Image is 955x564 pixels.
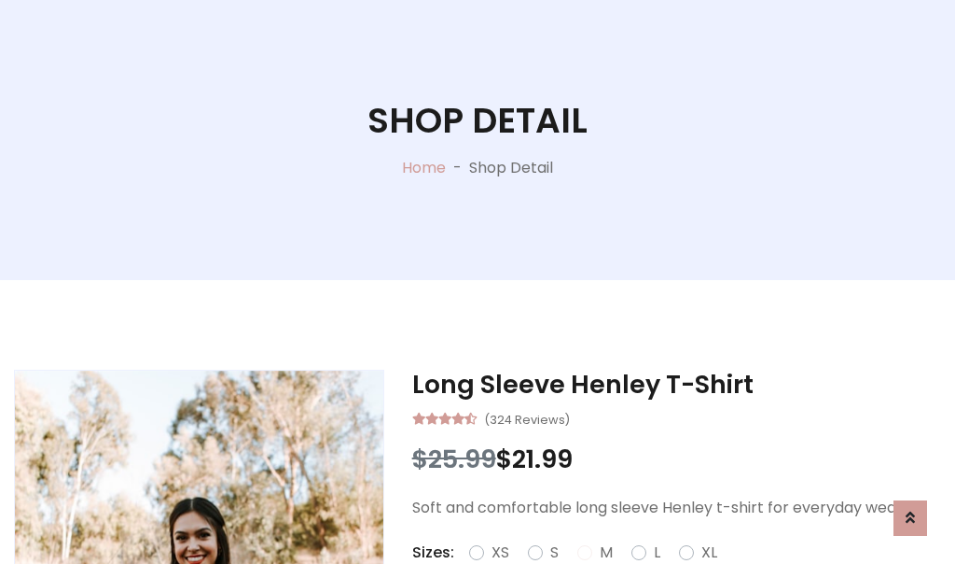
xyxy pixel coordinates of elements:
p: Shop Detail [469,157,553,179]
label: L [654,542,660,564]
h3: Long Sleeve Henley T-Shirt [412,370,941,400]
label: M [600,542,613,564]
p: Sizes: [412,542,454,564]
small: (324 Reviews) [484,407,570,430]
h1: Shop Detail [367,100,588,142]
label: XS [491,542,509,564]
p: Soft and comfortable long sleeve Henley t-shirt for everyday wear. [412,497,941,519]
span: 21.99 [512,442,573,476]
a: Home [402,157,446,178]
label: S [550,542,559,564]
span: $25.99 [412,442,496,476]
label: XL [701,542,717,564]
p: - [446,157,469,179]
h3: $ [412,444,941,474]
